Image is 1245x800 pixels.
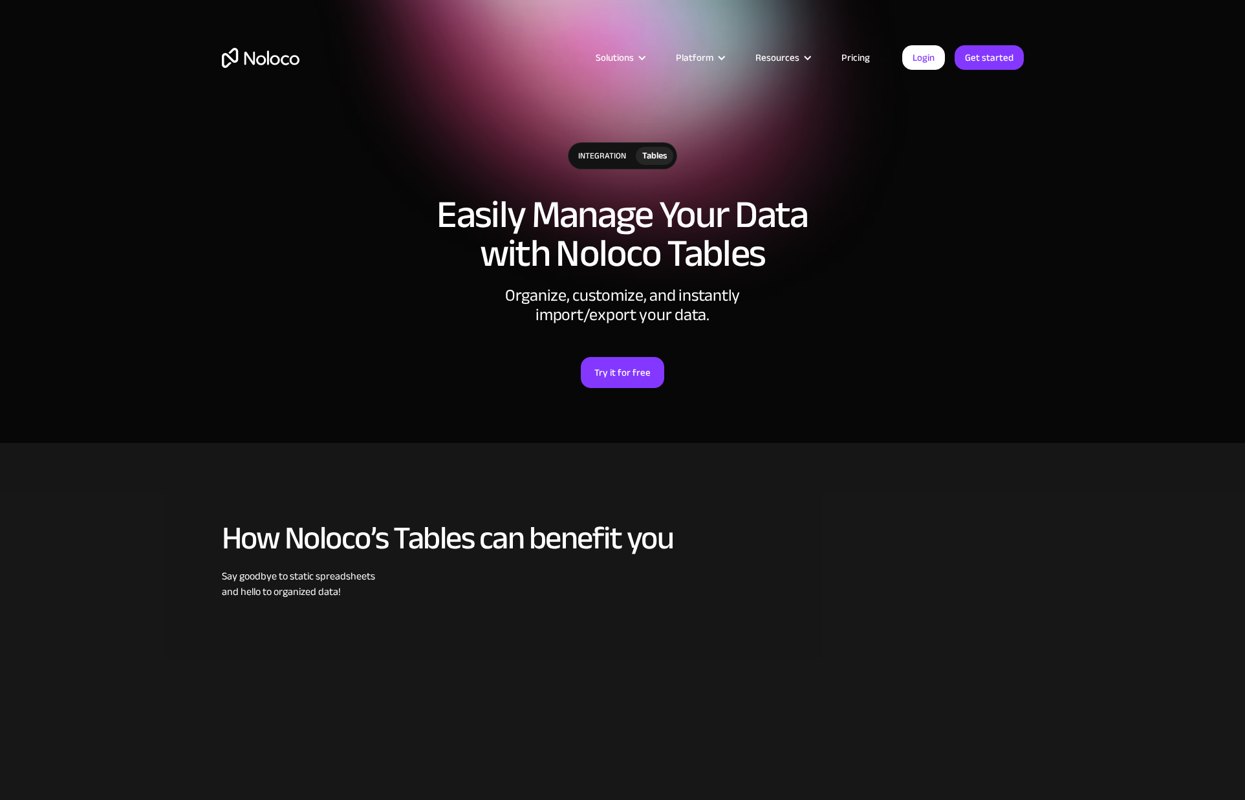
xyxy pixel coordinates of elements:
[222,48,299,68] a: home
[676,49,713,66] div: Platform
[739,49,825,66] div: Resources
[755,49,799,66] div: Resources
[825,49,886,66] a: Pricing
[222,195,1024,273] h1: Easily Manage Your Data with Noloco Tables
[955,45,1024,70] a: Get started
[429,286,817,325] div: Organize, customize, and instantly import/export your data.
[579,49,660,66] div: Solutions
[660,49,739,66] div: Platform
[594,364,651,381] div: Try it for free
[642,149,667,163] div: Tables
[222,568,1024,600] div: Say goodbye to static spreadsheets and hello to organized data!
[222,521,1024,556] h2: How Noloco’s Tables can benefit you
[596,49,634,66] div: Solutions
[902,45,945,70] a: Login
[568,143,636,169] div: integration
[581,357,664,388] a: Try it for free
